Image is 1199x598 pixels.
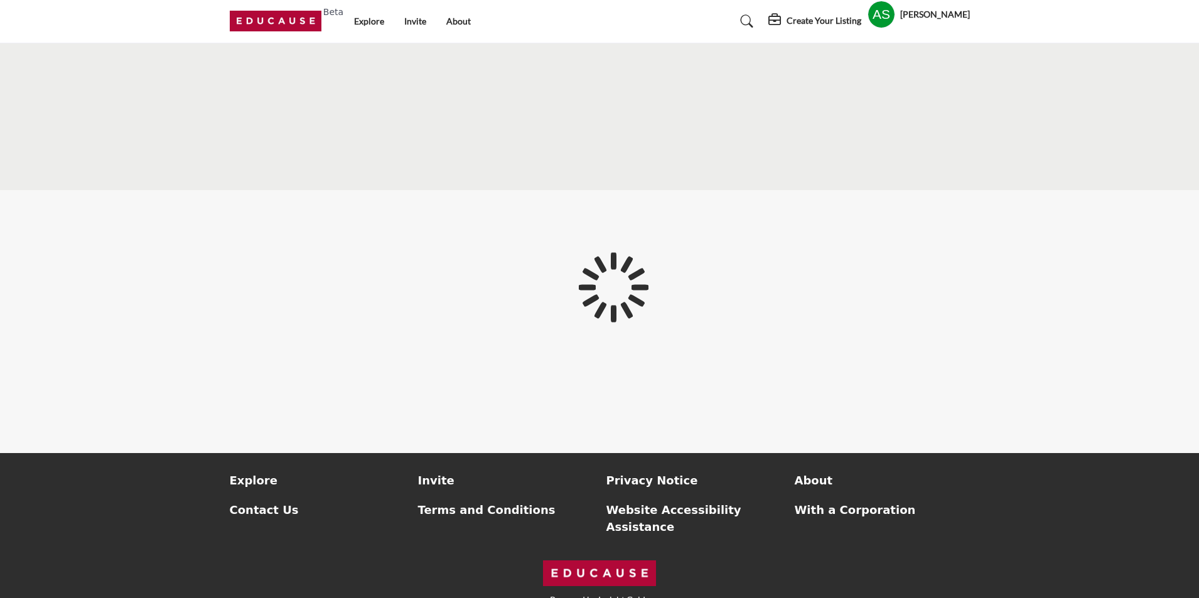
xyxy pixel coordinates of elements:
[543,560,656,586] img: No Site Logo
[230,11,328,31] a: Beta
[418,472,593,489] a: Invite
[795,501,970,518] a: With a Corporation
[230,472,405,489] a: Explore
[354,16,384,26] a: Explore
[768,14,861,29] div: Create Your Listing
[900,8,970,21] h5: [PERSON_NAME]
[606,501,782,535] a: Website Accessibility Assistance
[230,11,328,31] img: Site Logo
[795,472,970,489] a: About
[323,7,343,18] h6: Beta
[606,472,782,489] a: Privacy Notice
[418,501,593,518] a: Terms and Conditions
[404,16,426,26] a: Invite
[728,11,761,31] a: Search
[787,15,861,26] h5: Create Your Listing
[446,16,471,26] a: About
[230,501,405,518] a: Contact Us
[868,1,895,28] button: Show hide supplier dropdown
